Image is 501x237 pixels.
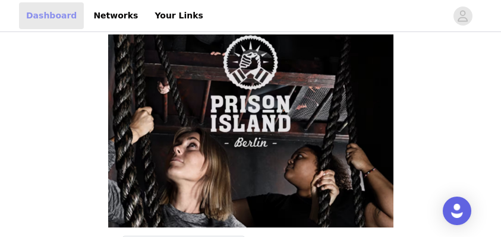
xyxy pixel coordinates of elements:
a: Your Links [147,2,210,29]
img: campaign image [108,34,393,227]
div: Open Intercom Messenger [443,197,471,225]
a: Dashboard [19,2,84,29]
div: avatar [457,7,468,26]
a: Networks [86,2,145,29]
